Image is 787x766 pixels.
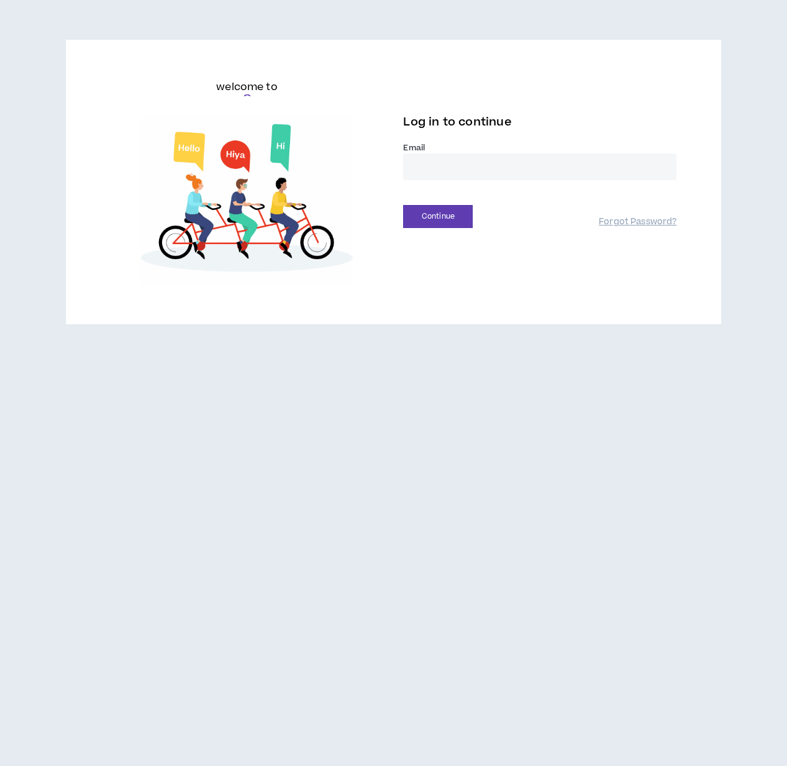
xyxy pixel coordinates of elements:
h6: welcome to [216,80,278,94]
a: Forgot Password? [599,216,676,228]
label: Email [403,142,676,153]
button: Continue [403,205,473,228]
img: Welcome to Wripple [111,116,384,285]
span: Log in to continue [403,114,511,130]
